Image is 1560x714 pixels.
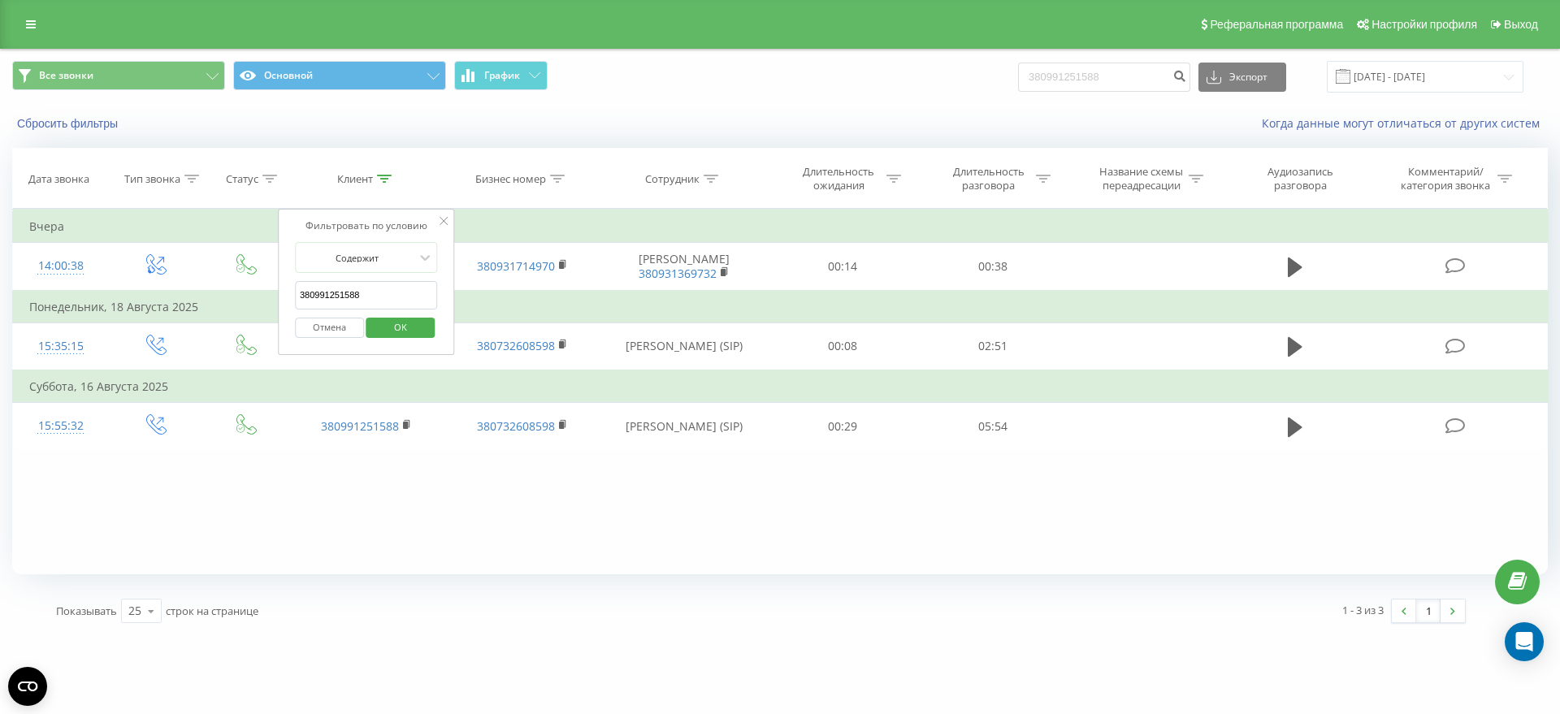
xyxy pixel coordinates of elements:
button: Все звонки [12,61,225,90]
td: 00:29 [768,403,917,450]
a: 380732608598 [477,338,555,353]
input: Введите значение [295,281,438,309]
td: [PERSON_NAME] (SIP) [600,403,768,450]
button: Отмена [295,318,364,338]
span: Настройки профиля [1371,18,1477,31]
td: [PERSON_NAME] [600,243,768,291]
button: График [454,61,548,90]
div: Название схемы переадресации [1098,165,1185,193]
button: Сбросить фильтры [12,116,126,131]
span: Выход [1504,18,1538,31]
span: OK [378,314,423,340]
div: Комментарий/категория звонка [1398,165,1493,193]
div: Статус [226,172,258,186]
td: 05:54 [917,403,1067,450]
div: Длительность ожидания [795,165,882,193]
button: OK [366,318,435,338]
span: Показывать [56,604,117,618]
a: 1 [1416,599,1441,622]
td: Суббота, 16 Августа 2025 [13,370,1548,403]
div: Длительность разговора [945,165,1032,193]
div: Бизнес номер [475,172,546,186]
td: [PERSON_NAME] (SIP) [600,322,768,370]
td: Понедельник, 18 Августа 2025 [13,291,1548,323]
div: Аудиозапись разговора [1248,165,1354,193]
input: Поиск по номеру [1018,63,1190,92]
button: Экспорт [1198,63,1286,92]
div: 1 - 3 из 3 [1342,602,1384,618]
a: 380931714970 [477,258,555,274]
span: Реферальная программа [1210,18,1343,31]
td: Вчера [13,210,1548,243]
td: 00:38 [917,243,1067,291]
span: График [484,70,520,81]
td: 02:51 [917,322,1067,370]
div: Дата звонка [28,172,89,186]
a: 380732608598 [477,418,555,434]
button: Основной [233,61,446,90]
a: 380931369732 [639,266,717,281]
td: 00:08 [768,322,917,370]
div: Тип звонка [124,172,180,186]
a: Когда данные могут отличаться от других систем [1262,115,1548,131]
div: 25 [128,603,141,619]
div: Сотрудник [645,172,700,186]
div: Фильтровать по условию [295,218,438,234]
div: 14:00:38 [29,250,93,282]
td: 00:14 [768,243,917,291]
span: строк на странице [166,604,258,618]
div: Open Intercom Messenger [1505,622,1544,661]
div: 15:35:15 [29,331,93,362]
button: Open CMP widget [8,667,47,706]
div: Клиент [337,172,373,186]
span: Все звонки [39,69,93,82]
a: 380991251588 [321,418,399,434]
div: 15:55:32 [29,410,93,442]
